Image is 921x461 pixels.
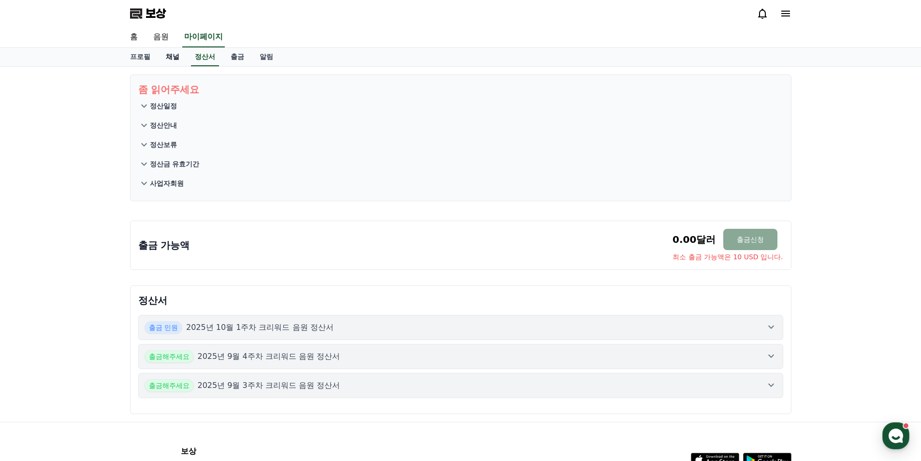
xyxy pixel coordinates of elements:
button: 출금신청 [723,229,777,250]
font: 마이페이지 [184,32,223,41]
font: 음원 [153,32,169,41]
a: 홈 [3,307,64,331]
font: 0.00달러 [672,234,716,245]
font: 정산보류 [150,141,177,149]
font: 보상 [181,446,196,456]
a: 홈 [122,27,146,47]
a: 마이페이지 [182,27,225,47]
button: 정산금 유효기간 [138,154,783,174]
a: 출금 [223,48,252,66]
font: 좀 읽어주세요 [138,84,200,95]
button: 사업자회원 [138,174,783,193]
a: 정산서 [191,48,219,66]
font: 보상 [146,7,166,20]
font: 정산서 [138,295,167,306]
font: 정산금 유효기간 [150,160,200,168]
button: 출금해주세요 2025년 9월 4주차 크리워드 음원 정산서 [138,344,783,369]
a: 음원 [146,27,176,47]
a: 알림 [252,48,281,66]
font: 알림 [260,53,273,60]
font: 홈 [130,32,138,41]
font: 정산안내 [150,121,177,129]
font: 출금해주세요 [149,353,190,360]
a: 채널 [158,48,187,66]
font: 사업자회원 [150,179,184,187]
a: 프로필 [122,48,158,66]
button: 출금 민원 2025년 10월 1주차 크리워드 음원 정산서 [138,315,783,340]
button: 정산일정 [138,96,783,116]
font: 출금 가능액 [138,239,190,251]
font: 최소 출금 가능액은 10 USD 입니다. [672,253,783,261]
button: 정산보류 [138,135,783,154]
font: 출금 [231,53,244,60]
a: 대화 [64,307,125,331]
button: 출금해주세요 2025년 9월 3주차 크리워드 음원 정산서 [138,373,783,398]
font: 정산서 [195,53,215,60]
font: 출금신청 [737,236,764,243]
span: 설정 [149,321,161,329]
span: 대화 [88,322,100,329]
font: 프로필 [130,53,150,60]
font: 출금해주세요 [149,382,190,389]
font: 채널 [166,53,179,60]
button: 정산안내 [138,116,783,135]
a: 보상 [130,6,166,21]
font: 2025년 9월 3주차 크리워드 음원 정산서 [198,381,340,390]
a: 설정 [125,307,186,331]
font: 2025년 9월 4주차 크리워드 음원 정산서 [198,352,340,361]
span: 홈 [30,321,36,329]
font: 2025년 10월 1주차 크리워드 음원 정산서 [186,323,334,332]
font: 정산일정 [150,102,177,110]
font: 출금 민원 [149,324,178,331]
